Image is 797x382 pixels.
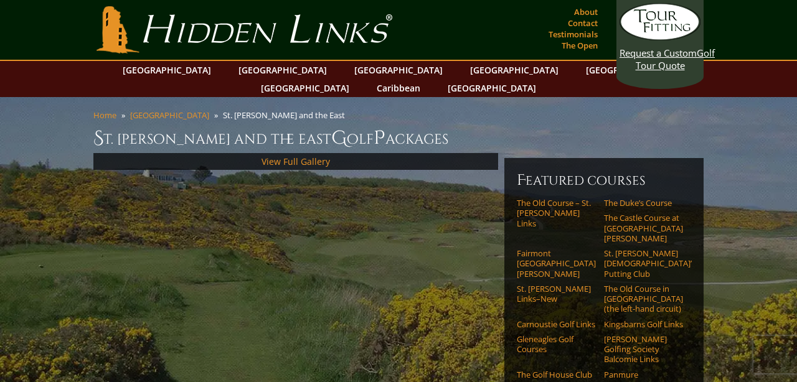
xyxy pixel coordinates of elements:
[93,126,704,151] h1: St. [PERSON_NAME] and the East olf ackages
[604,198,683,208] a: The Duke’s Course
[331,126,347,151] span: G
[370,79,427,97] a: Caribbean
[517,284,596,304] a: St. [PERSON_NAME] Links–New
[517,170,691,190] h6: Featured Courses
[441,79,542,97] a: [GEOGRAPHIC_DATA]
[517,370,596,380] a: The Golf House Club
[604,370,683,380] a: Panmure
[116,61,217,79] a: [GEOGRAPHIC_DATA]
[571,3,601,21] a: About
[620,47,697,59] span: Request a Custom
[545,26,601,43] a: Testimonials
[604,284,683,314] a: The Old Course in [GEOGRAPHIC_DATA] (the left-hand circuit)
[604,319,683,329] a: Kingsbarns Golf Links
[130,109,209,121] a: [GEOGRAPHIC_DATA]
[580,61,681,79] a: [GEOGRAPHIC_DATA]
[517,198,596,228] a: The Old Course – St. [PERSON_NAME] Links
[604,248,683,279] a: St. [PERSON_NAME] [DEMOGRAPHIC_DATA]’ Putting Club
[223,109,350,121] li: St. [PERSON_NAME] and the East
[374,126,385,151] span: P
[93,109,116,121] a: Home
[517,334,596,355] a: Gleneagles Golf Courses
[232,61,333,79] a: [GEOGRAPHIC_DATA]
[262,156,330,167] a: View Full Gallery
[604,334,683,365] a: [PERSON_NAME] Golfing Society Balcomie Links
[559,37,601,54] a: The Open
[255,79,356,97] a: [GEOGRAPHIC_DATA]
[517,319,596,329] a: Carnoustie Golf Links
[565,14,601,32] a: Contact
[464,61,565,79] a: [GEOGRAPHIC_DATA]
[517,248,596,279] a: Fairmont [GEOGRAPHIC_DATA][PERSON_NAME]
[604,213,683,243] a: The Castle Course at [GEOGRAPHIC_DATA][PERSON_NAME]
[620,3,700,72] a: Request a CustomGolf Tour Quote
[348,61,449,79] a: [GEOGRAPHIC_DATA]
